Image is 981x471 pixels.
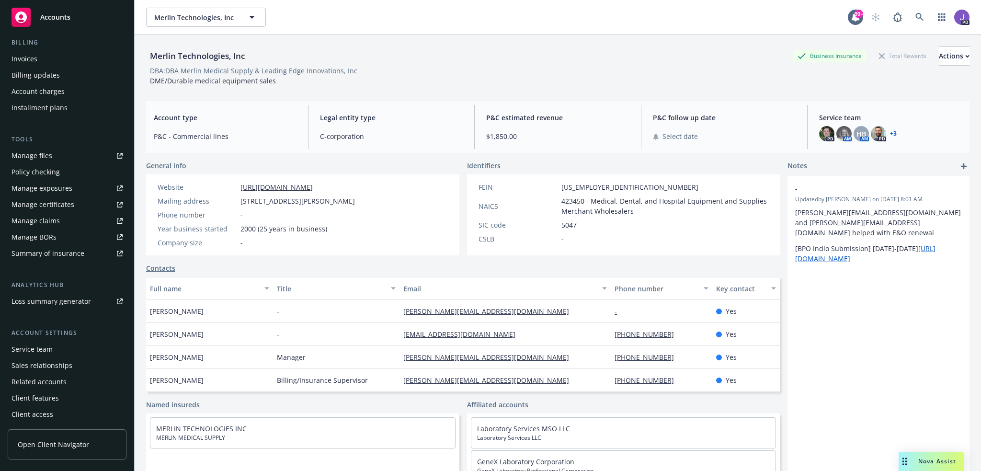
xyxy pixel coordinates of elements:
span: P&C follow up date [653,113,796,123]
div: Actions [939,47,970,65]
div: Analytics hub [8,280,126,290]
a: [PERSON_NAME][EMAIL_ADDRESS][DOMAIN_NAME] [403,353,577,362]
div: Account charges [11,84,65,99]
div: Billing updates [11,68,60,83]
span: Merlin Technologies, Inc [154,12,237,23]
div: Mailing address [158,196,237,206]
div: Website [158,182,237,192]
div: Sales relationships [11,358,72,373]
a: - [615,307,625,316]
div: 99+ [855,10,863,18]
a: Laboratory Services MSO LLC [477,424,570,433]
div: Merlin Technologies, Inc [146,50,249,62]
a: MERLIN TECHNOLOGIES INC [156,424,247,433]
button: Title [273,277,400,300]
div: Service team [11,342,53,357]
a: Sales relationships [8,358,126,373]
a: Loss summary generator [8,294,126,309]
span: Updated by [PERSON_NAME] on [DATE] 8:01 AM [795,195,962,204]
button: Email [399,277,611,300]
span: DME/Durable medical equipment sales [150,76,276,85]
p: [PERSON_NAME][EMAIL_ADDRESS][DOMAIN_NAME] and [PERSON_NAME][EMAIL_ADDRESS][DOMAIN_NAME] helped wi... [795,207,962,238]
span: 2000 (25 years in business) [240,224,327,234]
div: Client features [11,391,59,406]
button: Merlin Technologies, Inc [146,8,266,27]
a: [PHONE_NUMBER] [615,376,682,385]
span: General info [146,161,186,171]
a: [PHONE_NUMBER] [615,330,682,339]
span: [US_EMPLOYER_IDENTIFICATION_NUMBER] [561,182,698,192]
span: - [561,234,564,244]
a: Account charges [8,84,126,99]
a: Manage exposures [8,181,126,196]
img: photo [819,126,834,141]
div: Related accounts [11,374,67,390]
span: $1,850.00 [486,131,629,141]
div: Billing [8,38,126,47]
a: GeneX Laboratory Corporation [477,457,574,466]
a: Manage claims [8,213,126,229]
span: [PERSON_NAME] [150,306,204,316]
div: Business Insurance [793,50,867,62]
div: -Updatedby [PERSON_NAME] on [DATE] 8:01 AM[PERSON_NAME][EMAIL_ADDRESS][DOMAIN_NAME] and [PERSON_N... [787,176,970,271]
button: Phone number [611,277,712,300]
img: photo [871,126,886,141]
div: Manage exposures [11,181,72,196]
div: Year business started [158,224,237,234]
div: Manage certificates [11,197,74,212]
div: Summary of insurance [11,246,84,261]
div: DBA: DBA Merlin Medical Supply & Leading Edge Innovations, Inc [150,66,357,76]
div: Drag to move [899,452,911,471]
span: 423450 - Medical, Dental, and Hospital Equipment and Supplies Merchant Wholesalers [561,196,769,216]
button: Nova Assist [899,452,964,471]
div: Manage BORs [11,230,57,245]
div: Manage files [11,148,52,163]
span: Yes [726,306,737,316]
span: Legal entity type [320,113,463,123]
span: Accounts [40,13,70,21]
a: Manage certificates [8,197,126,212]
div: Invoices [11,51,37,67]
button: Key contact [712,277,780,300]
span: C-corporation [320,131,463,141]
div: Loss summary generator [11,294,91,309]
span: [PERSON_NAME] [150,375,204,385]
a: Named insureds [146,400,200,410]
div: SIC code [479,220,558,230]
div: Account settings [8,328,126,338]
a: [PHONE_NUMBER] [615,353,682,362]
a: [PERSON_NAME][EMAIL_ADDRESS][DOMAIN_NAME] [403,376,577,385]
a: Billing updates [8,68,126,83]
span: [STREET_ADDRESS][PERSON_NAME] [240,196,355,206]
a: Switch app [932,8,951,27]
div: Manage claims [11,213,60,229]
span: MERLIN MEDICAL SUPPLY [156,434,449,442]
a: Related accounts [8,374,126,390]
div: CSLB [479,234,558,244]
span: Yes [726,329,737,339]
a: Accounts [8,4,126,31]
div: Installment plans [11,100,68,115]
div: Email [403,284,596,294]
a: Service team [8,342,126,357]
div: FEIN [479,182,558,192]
span: Identifiers [467,161,501,171]
a: Client access [8,407,126,422]
span: - [277,306,279,316]
a: Contacts [146,263,175,273]
span: Open Client Navigator [18,439,89,449]
span: - [277,329,279,339]
div: NAICS [479,201,558,211]
span: 5047 [561,220,577,230]
span: Select date [662,131,698,141]
a: [PERSON_NAME][EMAIL_ADDRESS][DOMAIN_NAME] [403,307,577,316]
span: Laboratory Services LLC [477,434,770,442]
span: Nova Assist [918,457,956,465]
div: Total Rewards [874,50,931,62]
a: add [958,161,970,172]
div: Tools [8,135,126,144]
a: [URL][DOMAIN_NAME] [240,183,313,192]
div: Client access [11,407,53,422]
span: P&C - Commercial lines [154,131,297,141]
